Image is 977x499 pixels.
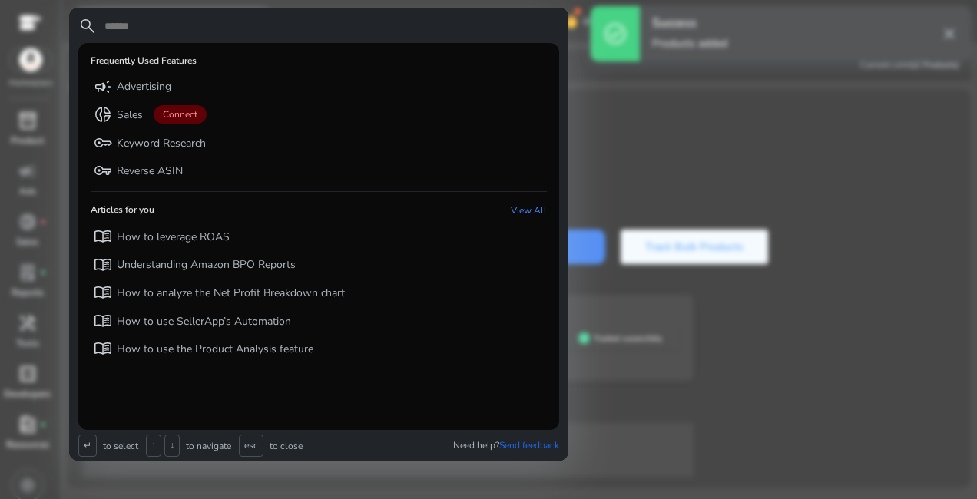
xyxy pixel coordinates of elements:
[117,257,296,273] p: Understanding Amazon BPO Reports
[267,440,303,452] p: to close
[499,439,559,451] span: Send feedback
[146,435,161,457] span: ↑
[239,435,263,457] span: esc
[94,161,112,180] span: vpn_key
[91,55,197,66] h6: Frequently Used Features
[94,78,112,96] span: campaign
[94,134,112,152] span: key
[117,286,345,301] p: How to analyze the Net Profit Breakdown chart
[100,440,138,452] p: to select
[117,136,206,151] p: Keyword Research
[117,164,183,179] p: Reverse ASIN
[117,230,230,245] p: How to leverage ROAS
[94,256,112,274] span: menu_book
[117,79,171,94] p: Advertising
[183,440,231,452] p: to navigate
[94,105,112,124] span: donut_small
[78,17,97,35] span: search
[154,105,207,124] span: Connect
[94,283,112,302] span: menu_book
[117,314,291,329] p: How to use SellerApp’s Automation
[94,227,112,246] span: menu_book
[117,342,313,357] p: How to use the Product Analysis feature
[94,339,112,358] span: menu_book
[78,435,97,457] span: ↵
[117,107,143,123] p: Sales
[91,204,154,216] h6: Articles for you
[511,204,547,216] a: View All
[453,439,559,451] p: Need help?
[94,312,112,330] span: menu_book
[164,435,180,457] span: ↓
